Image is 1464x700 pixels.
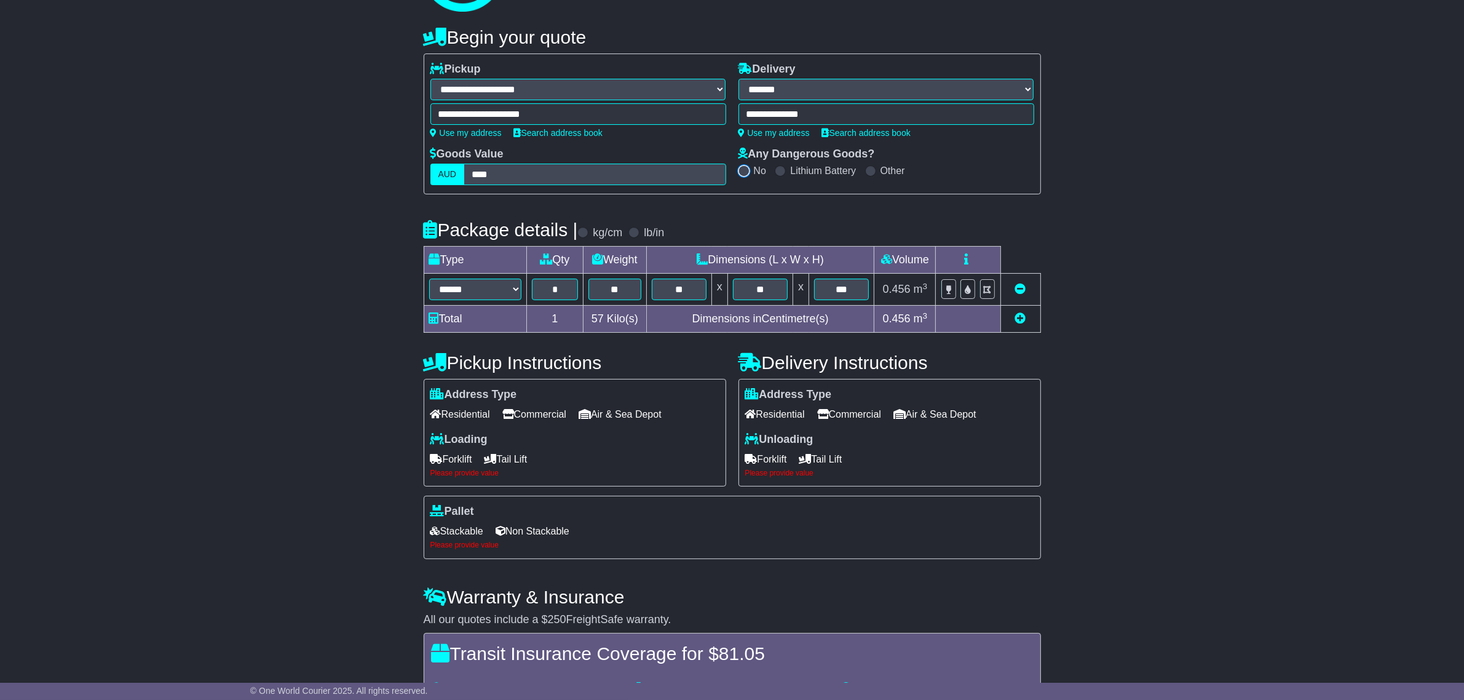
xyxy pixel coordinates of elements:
h4: Delivery Instructions [738,352,1041,373]
a: Search address book [822,128,911,138]
label: Lithium Battery [790,165,856,177]
span: Forklift [745,450,787,469]
a: Use my address [430,128,502,138]
span: Stackable [430,522,483,541]
span: © One World Courier 2025. All rights reserved. [250,686,428,696]
span: 81.05 [719,643,765,664]
td: Dimensions (L x W x H) [646,247,874,274]
h4: Transit Insurance Coverage for $ [432,643,1033,664]
td: x [793,274,809,306]
td: Volume [874,247,936,274]
span: m [914,312,928,325]
span: 57 [592,312,604,325]
label: Delivery [738,63,796,76]
label: Goods Value [430,148,504,161]
span: Residential [745,405,805,424]
span: 250 [548,613,566,626]
label: Any Dangerous Goods? [738,148,875,161]
h4: Warranty & Insurance [424,587,1041,607]
td: Total [424,306,526,333]
sup: 3 [923,282,928,291]
td: x [711,274,727,306]
a: Search address book [514,128,603,138]
a: Remove this item [1015,283,1026,295]
span: Non Stackable [496,522,569,541]
h4: Begin your quote [424,27,1041,47]
label: No [754,165,766,177]
span: Tail Lift [799,450,842,469]
span: Tail Lift [485,450,528,469]
label: AUD [430,164,465,185]
label: Unloading [745,433,813,447]
span: m [914,283,928,295]
td: 1 [526,306,584,333]
div: Please provide value [745,469,1034,477]
td: Kilo(s) [584,306,647,333]
h4: Package details | [424,220,578,240]
label: kg/cm [593,226,622,240]
span: Air & Sea Depot [893,405,976,424]
label: Pallet [430,505,474,519]
span: 0.456 [883,312,911,325]
div: All our quotes include a $ FreightSafe warranty. [424,613,1041,627]
div: Please provide value [430,469,719,477]
span: Air & Sea Depot [579,405,662,424]
span: Forklift [430,450,472,469]
sup: 3 [923,311,928,320]
td: Qty [526,247,584,274]
label: lb/in [644,226,664,240]
a: Use my address [738,128,810,138]
td: Type [424,247,526,274]
label: Loading [430,433,488,447]
label: Other [880,165,905,177]
div: Please provide value [430,541,1034,549]
span: 0.456 [883,283,911,295]
h4: Pickup Instructions [424,352,726,373]
span: Commercial [817,405,881,424]
label: Address Type [745,388,832,402]
label: Address Type [430,388,517,402]
span: Commercial [502,405,566,424]
span: Residential [430,405,490,424]
td: Weight [584,247,647,274]
a: Add new item [1015,312,1026,325]
td: Dimensions in Centimetre(s) [646,306,874,333]
label: Pickup [430,63,481,76]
